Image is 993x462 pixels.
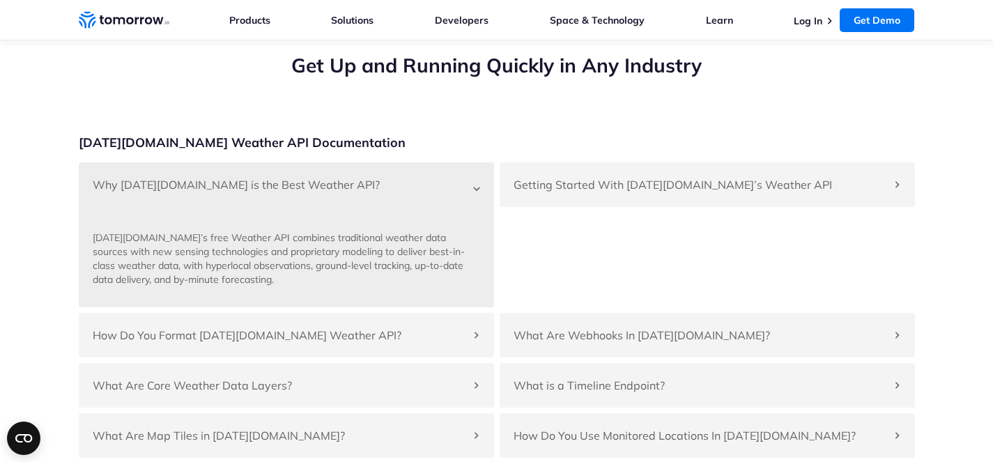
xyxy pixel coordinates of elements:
h3: [DATE][DOMAIN_NAME] Weather API Documentation [79,134,406,151]
h2: Get Up and Running Quickly in Any Industry [79,52,915,79]
a: Space & Technology [550,14,645,26]
div: How Do You Format [DATE][DOMAIN_NAME] Weather API? [79,313,494,357]
div: What Are Core Weather Data Layers? [79,363,494,408]
button: Open CMP widget [7,422,40,455]
a: Log In [794,15,822,27]
h4: What is a Timeline Endpoint? [514,377,887,394]
a: Get Demo [840,8,914,32]
div: Getting Started With [DATE][DOMAIN_NAME]’s Weather API [500,162,915,207]
div: What is a Timeline Endpoint? [500,363,915,408]
h4: How Do You Use Monitored Locations In [DATE][DOMAIN_NAME]? [514,427,887,444]
div: Why [DATE][DOMAIN_NAME] is the Best Weather API? [79,162,494,207]
h4: What Are Webhooks In [DATE][DOMAIN_NAME]? [514,327,887,344]
a: Solutions [331,14,374,26]
h4: Getting Started With [DATE][DOMAIN_NAME]’s Weather API [514,176,887,193]
h4: What Are Core Weather Data Layers? [93,377,466,394]
div: How Do You Use Monitored Locations In [DATE][DOMAIN_NAME]? [500,413,915,458]
a: Products [229,14,270,26]
div: What Are Webhooks In [DATE][DOMAIN_NAME]? [500,313,915,357]
a: Home link [79,10,169,31]
h4: How Do You Format [DATE][DOMAIN_NAME] Weather API? [93,327,466,344]
div: What Are Map Tiles in [DATE][DOMAIN_NAME]? [79,413,494,458]
a: Developers [435,14,488,26]
h4: What Are Map Tiles in [DATE][DOMAIN_NAME]? [93,427,466,444]
a: Learn [706,14,733,26]
p: [DATE][DOMAIN_NAME]’s free Weather API combines traditional weather data sources with new sensing... [93,231,466,286]
h4: Why [DATE][DOMAIN_NAME] is the Best Weather API? [93,176,466,193]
